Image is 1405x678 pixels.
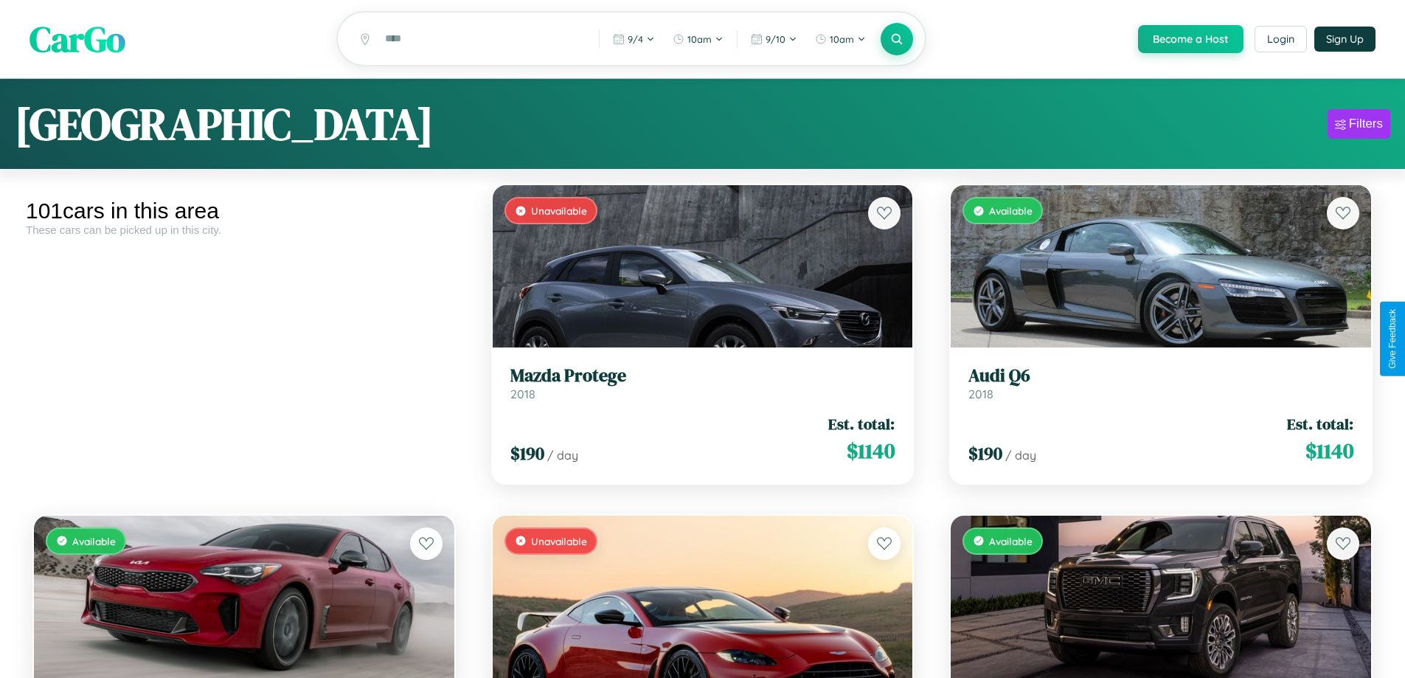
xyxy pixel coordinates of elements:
[15,94,434,154] h1: [GEOGRAPHIC_DATA]
[628,33,643,45] span: 9 / 4
[531,535,587,547] span: Unavailable
[30,15,125,63] span: CarGo
[687,33,712,45] span: 10am
[510,441,544,466] span: $ 190
[847,436,895,466] span: $ 1140
[26,224,462,236] div: These cars can be picked up in this city.
[968,365,1353,401] a: Audi Q62018
[606,27,662,51] button: 9/4
[531,204,587,217] span: Unavailable
[1349,117,1383,131] div: Filters
[808,27,873,51] button: 10am
[1138,25,1243,53] button: Become a Host
[26,198,462,224] div: 101 cars in this area
[72,535,116,547] span: Available
[1314,27,1375,52] button: Sign Up
[547,448,578,463] span: / day
[743,27,805,51] button: 9/10
[1305,436,1353,466] span: $ 1140
[510,365,895,387] h3: Mazda Protege
[665,27,731,51] button: 10am
[830,33,854,45] span: 10am
[1005,448,1036,463] span: / day
[1328,109,1390,139] button: Filters
[828,413,895,435] span: Est. total:
[968,441,1002,466] span: $ 190
[989,535,1033,547] span: Available
[989,204,1033,217] span: Available
[766,33,785,45] span: 9 / 10
[968,387,993,401] span: 2018
[1287,413,1353,435] span: Est. total:
[510,365,895,401] a: Mazda Protege2018
[1387,309,1398,369] div: Give Feedback
[968,365,1353,387] h3: Audi Q6
[510,387,535,401] span: 2018
[1255,26,1307,52] button: Login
